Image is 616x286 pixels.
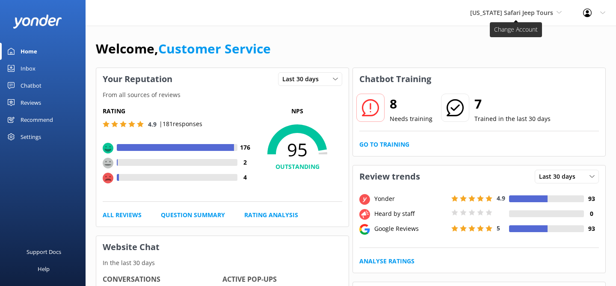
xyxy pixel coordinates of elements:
[38,260,50,277] div: Help
[103,106,252,116] h5: Rating
[237,158,252,167] h4: 2
[96,258,349,268] p: In the last 30 days
[584,224,599,233] h4: 93
[474,114,551,124] p: Trained in the last 30 days
[390,114,432,124] p: Needs training
[244,210,298,220] a: Rating Analysis
[159,119,202,129] p: | 181 responses
[497,194,505,202] span: 4.9
[161,210,225,220] a: Question Summary
[474,94,551,114] h2: 7
[21,128,41,145] div: Settings
[96,90,349,100] p: From all sources of reviews
[222,274,342,285] h4: Active Pop-ups
[237,173,252,182] h4: 4
[21,94,41,111] div: Reviews
[584,194,599,203] h4: 93
[359,257,415,266] a: Analyse Ratings
[497,224,500,232] span: 5
[21,60,36,77] div: Inbox
[96,68,179,90] h3: Your Reputation
[96,38,271,59] h1: Welcome,
[252,106,342,116] p: NPS
[252,162,342,171] h4: OUTSTANDING
[470,9,553,17] span: [US_STATE] Safari Jeep Tours
[359,140,409,149] a: Go to Training
[237,143,252,152] h4: 176
[353,165,426,188] h3: Review trends
[158,40,271,57] a: Customer Service
[21,43,37,60] div: Home
[96,236,349,258] h3: Website Chat
[13,15,62,29] img: yonder-white-logo.png
[372,224,449,233] div: Google Reviews
[103,210,142,220] a: All Reviews
[252,139,342,160] span: 95
[27,243,61,260] div: Support Docs
[21,77,41,94] div: Chatbot
[390,94,432,114] h2: 8
[353,68,438,90] h3: Chatbot Training
[539,172,580,181] span: Last 30 days
[282,74,324,84] span: Last 30 days
[372,194,449,203] div: Yonder
[148,120,157,128] span: 4.9
[584,209,599,218] h4: 0
[372,209,449,218] div: Heard by staff
[21,111,53,128] div: Recommend
[103,274,222,285] h4: Conversations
